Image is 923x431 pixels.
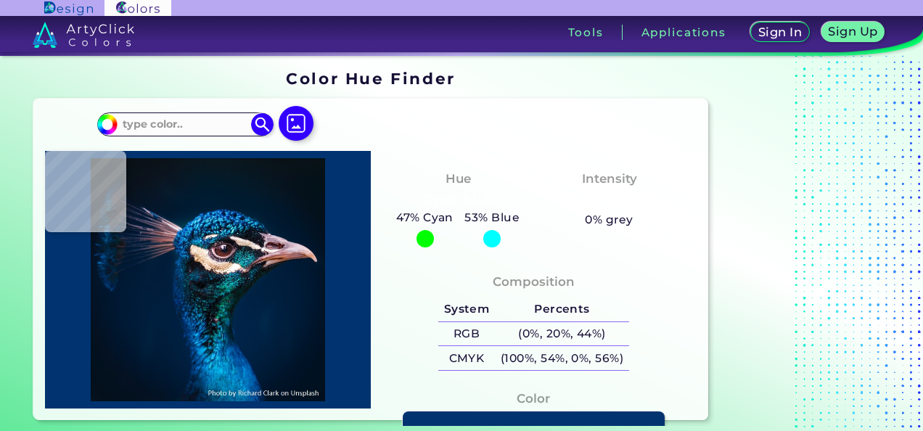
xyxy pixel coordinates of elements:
[578,191,641,208] h3: Vibrant
[52,158,364,402] img: img_pavlin.jpg
[495,297,629,321] h5: Percents
[417,191,499,208] h3: Cyan-Blue
[438,346,495,370] h5: CMYK
[495,346,629,370] h5: (100%, 54%, 0%, 56%)
[828,25,877,37] h5: Sign Up
[568,27,604,38] h3: Tools
[438,322,495,346] h5: RGB
[714,65,895,426] iframe: Advertisement
[517,388,550,409] h4: Color
[118,115,253,134] input: type color..
[459,208,525,227] h5: 53% Blue
[44,1,93,15] img: ArtyClick Design logo
[438,297,495,321] h5: System
[286,67,455,89] h1: Color Hue Finder
[33,22,135,48] img: logo_artyclick_colors_white.svg
[750,22,810,42] a: Sign In
[495,322,629,346] h5: (0%, 20%, 44%)
[582,168,637,189] h4: Intensity
[758,26,802,38] h5: Sign In
[251,113,273,135] img: icon search
[446,168,471,189] h4: Hue
[585,210,633,229] h5: 0% grey
[279,106,313,141] img: icon picture
[641,27,726,38] h3: Applications
[390,208,459,227] h5: 47% Cyan
[493,271,575,292] h4: Composition
[821,22,885,42] a: Sign Up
